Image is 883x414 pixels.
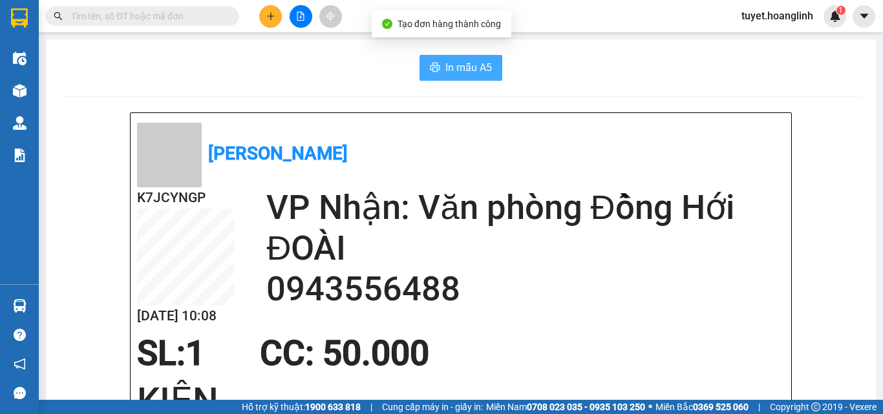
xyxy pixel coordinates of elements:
span: tuyet.hoanglinh [731,8,824,24]
img: warehouse-icon [13,52,27,65]
span: ⚪️ [648,404,652,409]
span: question-circle [14,329,26,341]
strong: 0369 525 060 [693,402,749,412]
h2: NZSP5BD9 [7,75,104,96]
span: plus [266,12,275,21]
span: notification [14,358,26,370]
b: [PERSON_NAME] [208,143,348,164]
span: SL: [137,333,186,373]
strong: 0708 023 035 - 0935 103 250 [527,402,645,412]
span: Miền Nam [486,400,645,414]
b: [PERSON_NAME] [78,30,218,52]
h2: 0943556488 [266,269,785,309]
span: check-circle [382,19,392,29]
span: Hỗ trợ kỹ thuật: [242,400,361,414]
button: file-add [290,5,312,28]
span: printer [430,62,440,74]
button: printerIn mẫu A5 [420,55,502,81]
img: warehouse-icon [13,84,27,98]
span: | [758,400,760,414]
button: plus [259,5,282,28]
span: Tạo đơn hàng thành công [398,19,501,29]
h2: VP Nhận: Văn phòng [PERSON_NAME] [68,75,312,197]
span: aim [326,12,335,21]
h2: VP Nhận: Văn phòng Đồng Hới [266,187,785,228]
span: Miền Bắc [655,400,749,414]
sup: 1 [836,6,846,15]
img: warehouse-icon [13,116,27,130]
div: CC : 50.000 [252,334,437,373]
span: message [14,387,26,399]
span: caret-down [858,10,870,22]
h2: [DATE] 10:08 [137,305,234,327]
h2: K7JCYNGP [137,187,234,209]
img: logo-vxr [11,8,28,28]
span: Cung cấp máy in - giấy in: [382,400,483,414]
span: In mẫu A5 [445,59,492,76]
span: | [370,400,372,414]
button: aim [319,5,342,28]
h2: ĐOÀI [266,228,785,269]
strong: 1900 633 818 [305,402,361,412]
input: Tìm tên, số ĐT hoặc mã đơn [71,9,224,23]
span: 1 [186,333,205,373]
span: 1 [838,6,843,15]
span: copyright [811,402,820,411]
img: icon-new-feature [829,10,841,22]
img: warehouse-icon [13,299,27,313]
span: file-add [296,12,305,21]
button: caret-down [853,5,875,28]
span: search [54,12,63,21]
img: solution-icon [13,149,27,162]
